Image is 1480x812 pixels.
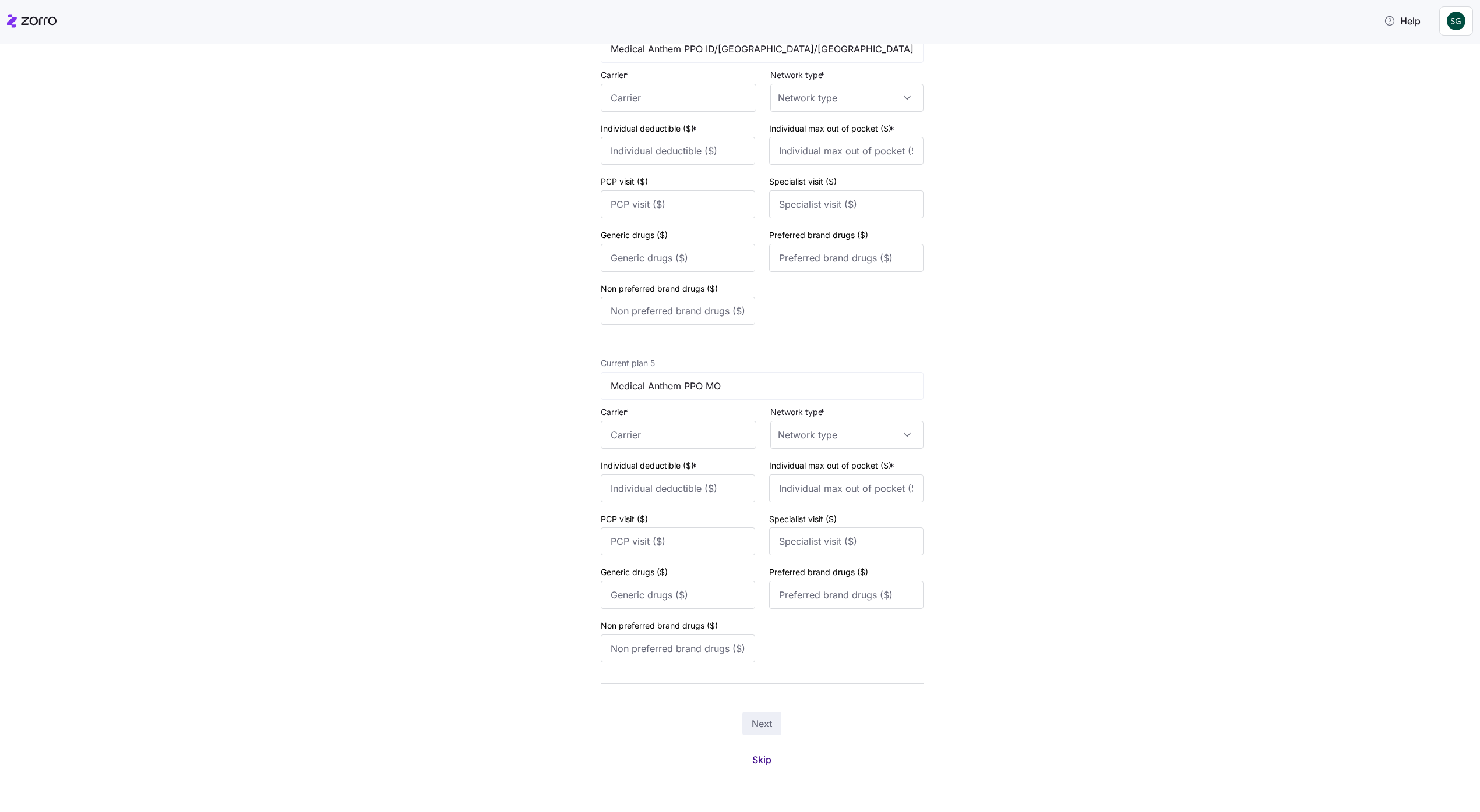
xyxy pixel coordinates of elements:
label: Individual max out of pocket ($) [769,122,897,135]
label: Specialist visit ($) [769,513,837,526]
input: Non preferred brand drugs ($) [601,297,755,325]
label: PCP visit ($) [601,513,648,526]
input: Carrier [601,84,756,112]
label: Generic drugs ($) [601,229,668,242]
input: Individual max out of pocket ($) [769,137,924,165]
input: PCP visit ($) [601,527,755,555]
label: Individual deductible ($) [601,459,699,472]
input: Preferred brand drugs ($) [769,244,924,272]
label: Preferred brand drugs ($) [769,566,868,579]
label: Individual max out of pocket ($) [769,459,897,472]
span: Skip [752,753,771,767]
input: Specialist visit ($) [769,190,924,218]
label: Non preferred brand drugs ($) [601,282,718,295]
input: Network type [770,421,924,449]
button: Skip [743,749,781,770]
label: Non preferred brand drugs ($) [601,619,718,632]
input: Generic drugs ($) [601,244,755,272]
img: 5421d9a7ab002634b12d36132d3e2c25 [1447,12,1465,30]
input: Individual deductible ($) [601,137,755,165]
input: Network type [770,84,924,112]
label: Individual deductible ($) [601,122,699,135]
span: Help [1384,14,1421,28]
label: Carrier [601,406,630,419]
label: Carrier [601,69,630,81]
label: Network type [770,69,827,81]
input: Preferred brand drugs ($) [769,581,924,609]
input: Individual deductible ($) [601,474,755,502]
input: Specialist visit ($) [769,527,924,555]
label: Generic drugs ($) [601,566,668,579]
label: Network type [770,406,827,419]
input: Non preferred brand drugs ($) [601,634,755,662]
button: Next [742,712,781,735]
label: Specialist visit ($) [769,175,837,188]
input: Individual max out of pocket ($) [769,474,924,502]
button: Help [1375,9,1430,33]
input: Carrier [601,421,756,449]
input: PCP visit ($) [601,190,755,218]
label: PCP visit ($) [601,175,648,188]
span: Next [752,717,772,731]
input: Generic drugs ($) [601,581,755,609]
label: Current plan 5 [601,357,655,370]
label: Preferred brand drugs ($) [769,229,868,242]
